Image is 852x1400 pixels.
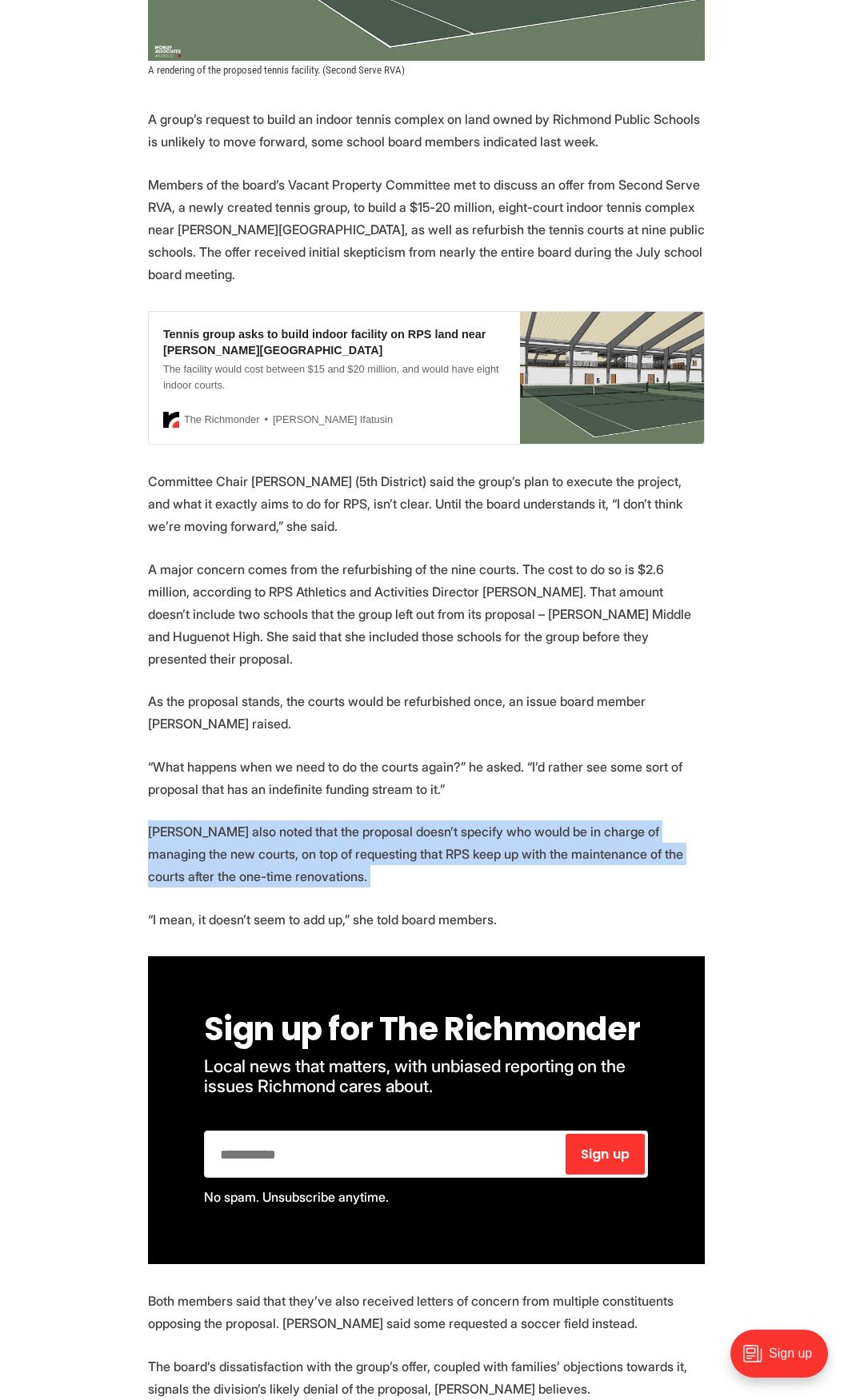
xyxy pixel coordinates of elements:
p: As the proposal stands, the courts would be refurbished once, an issue board member [PERSON_NAME]... [148,690,705,735]
p: A group’s request to build an indoor tennis complex on land owned by Richmond Public Schools is u... [148,108,705,153]
span: A rendering of the proposed tennis facility. (Second Serve RVA) [148,64,405,76]
span: [PERSON_NAME] Ifatusin [260,411,394,428]
p: Both members said that they’ve also received letters of concern from multiple constituents opposi... [148,1290,705,1334]
p: “I mean, it doesn’t seem to add up,” she told board members. [148,908,705,931]
span: Local news that matters, with unbiased reporting on the issues Richmond cares about. [204,1055,630,1097]
div: Tennis group asks to build indoor facility on RPS land near [PERSON_NAME][GEOGRAPHIC_DATA] [163,326,506,358]
p: A major concern comes from the refurbishing of the nine courts. The cost to do so is $2.6 million... [148,558,705,670]
p: Committee Chair [PERSON_NAME] (5th District) said the group’s plan to execute the project, and wh... [148,470,705,537]
span: Sign up for The Richmonder [204,1007,641,1051]
div: The facility would cost between $15 and $20 million, and would have eight indoor courts. [163,361,506,392]
p: [PERSON_NAME] also noted that the proposal doesn’t specify who would be in charge of managing the... [148,820,705,887]
iframe: portal-trigger [717,1322,852,1400]
a: Tennis group asks to build indoor facility on RPS land near [PERSON_NAME][GEOGRAPHIC_DATA]The fac... [148,311,705,445]
button: Sign up [566,1134,646,1175]
p: “What happens when we need to do the courts again?” he asked. “I’d rather see some sort of propos... [148,756,705,800]
span: No spam. Unsubscribe anytime. [204,1189,389,1205]
span: The Richmonder [184,410,260,429]
p: The board’s dissatisfaction with the group’s offer, coupled with families’ objections towards it,... [148,1355,705,1400]
p: Members of the board’s Vacant Property Committee met to discuss an offer from Second Serve RVA, a... [148,174,705,285]
span: Sign up [581,1148,630,1161]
